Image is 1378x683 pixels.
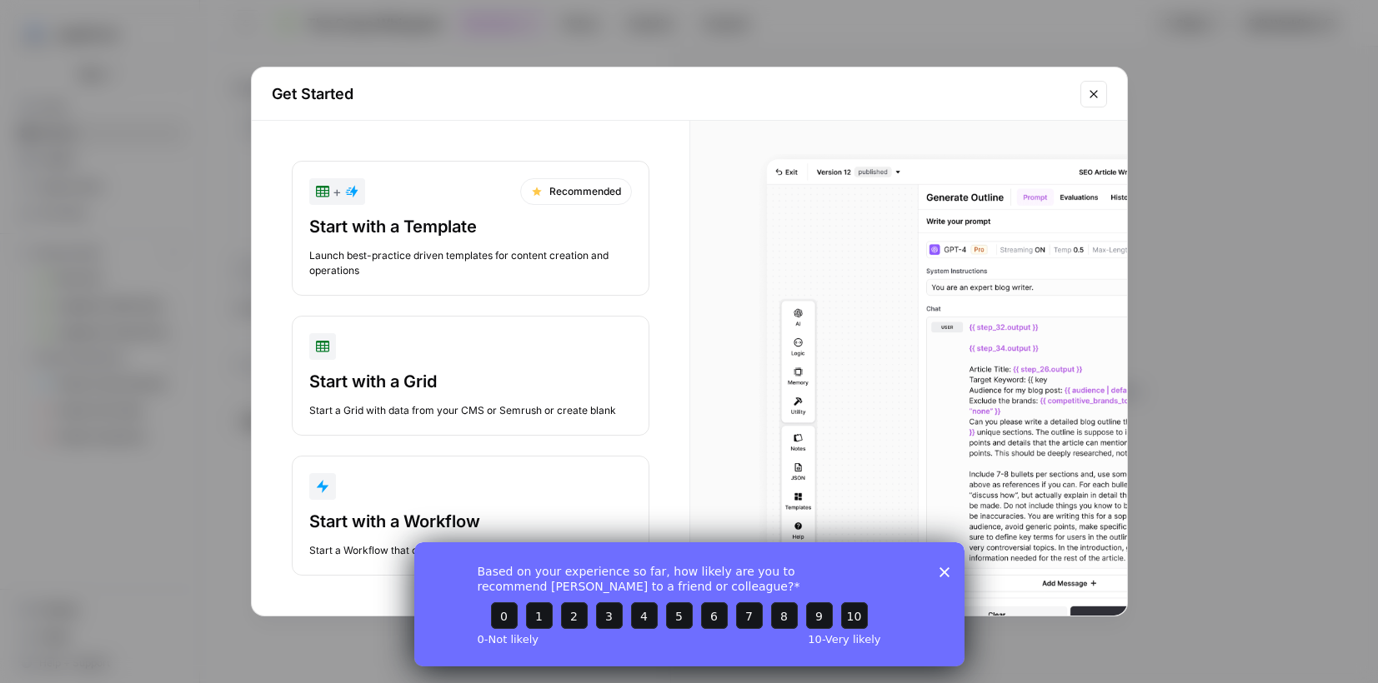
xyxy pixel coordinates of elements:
div: Recommended [520,178,632,205]
button: Start with a GridStart a Grid with data from your CMS or Semrush or create blank [292,316,649,436]
h2: Get Started [272,82,1070,106]
div: + [316,182,358,202]
div: Launch best-practice driven templates for content creation and operations [309,248,632,278]
div: Start with a Template [309,215,632,238]
button: +RecommendedStart with a TemplateLaunch best-practice driven templates for content creation and o... [292,161,649,296]
div: Start with a Grid [309,370,632,393]
div: Start a Grid with data from your CMS or Semrush or create blank [309,403,632,418]
iframe: Survey from AirOps [414,542,965,666]
div: Start with a Workflow [309,510,632,533]
div: Start a Workflow that combines your data, LLMs and human review [309,543,632,558]
button: Start with a WorkflowStart a Workflow that combines your data, LLMs and human review [292,456,649,576]
button: Close modal [1080,81,1107,107]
